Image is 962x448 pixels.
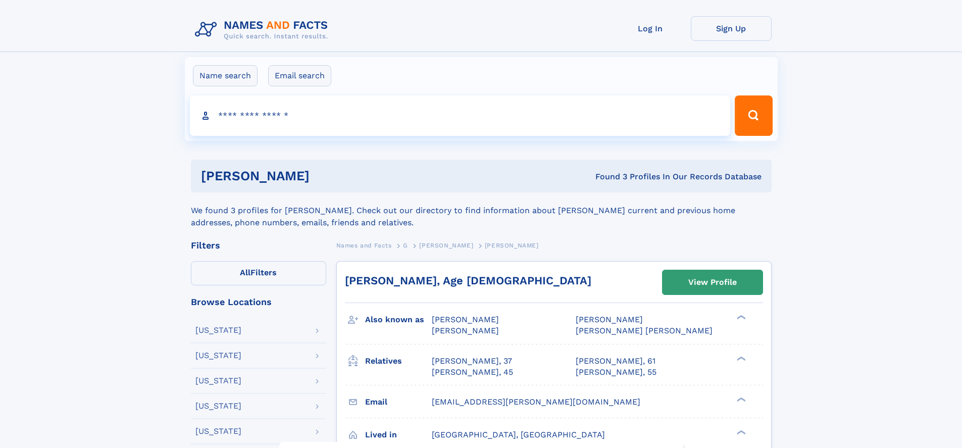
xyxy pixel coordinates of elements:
[734,396,746,403] div: ❯
[201,170,452,182] h1: [PERSON_NAME]
[734,314,746,321] div: ❯
[576,315,643,324] span: [PERSON_NAME]
[403,239,408,252] a: G
[191,261,326,285] label: Filters
[403,242,408,249] span: G
[191,192,772,229] div: We found 3 profiles for [PERSON_NAME]. Check out our directory to find information about [PERSON_...
[432,430,605,439] span: [GEOGRAPHIC_DATA], [GEOGRAPHIC_DATA]
[610,16,691,41] a: Log In
[663,270,763,294] a: View Profile
[485,242,539,249] span: [PERSON_NAME]
[432,367,513,378] a: [PERSON_NAME], 45
[268,65,331,86] label: Email search
[191,297,326,307] div: Browse Locations
[432,326,499,335] span: [PERSON_NAME]
[734,355,746,362] div: ❯
[195,326,241,334] div: [US_STATE]
[432,356,512,367] a: [PERSON_NAME], 37
[576,367,656,378] a: [PERSON_NAME], 55
[195,352,241,360] div: [US_STATE]
[195,427,241,435] div: [US_STATE]
[345,274,591,287] a: [PERSON_NAME], Age [DEMOGRAPHIC_DATA]
[365,311,432,328] h3: Also known as
[691,16,772,41] a: Sign Up
[190,95,731,136] input: search input
[240,268,250,277] span: All
[576,326,713,335] span: [PERSON_NAME] [PERSON_NAME]
[365,393,432,411] h3: Email
[432,315,499,324] span: [PERSON_NAME]
[365,426,432,443] h3: Lived in
[734,429,746,435] div: ❯
[452,171,762,182] div: Found 3 Profiles In Our Records Database
[195,402,241,410] div: [US_STATE]
[432,397,640,407] span: [EMAIL_ADDRESS][PERSON_NAME][DOMAIN_NAME]
[419,239,473,252] a: [PERSON_NAME]
[735,95,772,136] button: Search Button
[688,271,737,294] div: View Profile
[419,242,473,249] span: [PERSON_NAME]
[191,16,336,43] img: Logo Names and Facts
[365,353,432,370] h3: Relatives
[195,377,241,385] div: [US_STATE]
[191,241,326,250] div: Filters
[576,356,655,367] a: [PERSON_NAME], 61
[336,239,392,252] a: Names and Facts
[193,65,258,86] label: Name search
